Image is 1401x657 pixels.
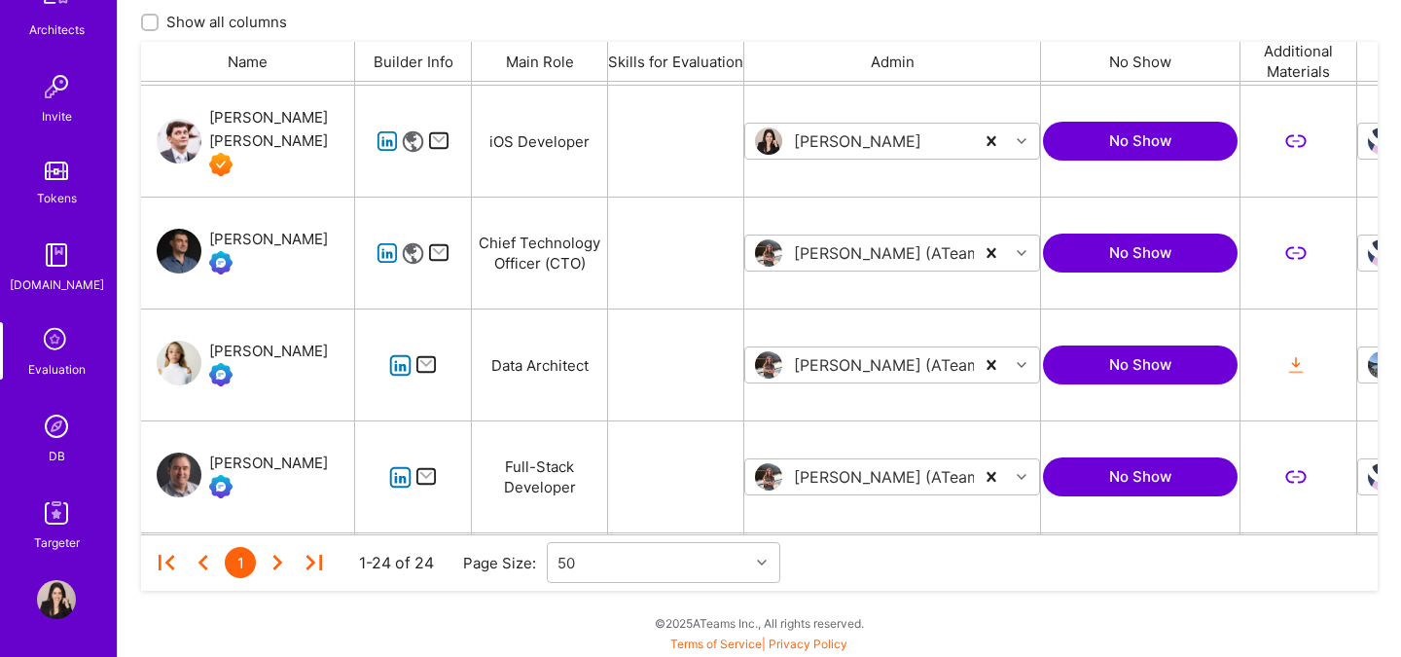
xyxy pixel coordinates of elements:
div: Admin [744,42,1041,81]
button: No Show [1043,122,1238,161]
i: icon Mail [428,130,450,153]
i: icon linkedIn [389,466,412,489]
button: No Show [1043,457,1238,496]
i: icon Chevron [1017,472,1026,482]
img: User Avatar [37,580,76,619]
div: Targeter [34,532,80,553]
div: Invite [42,106,72,127]
img: Exceptional A.Teamer [209,153,233,176]
div: Architects [29,19,85,40]
a: Privacy Policy [769,637,847,651]
div: © 2025 ATeams Inc., All rights reserved. [117,599,1401,647]
img: User Avatar [1368,351,1395,379]
a: User Avatar[PERSON_NAME]Evaluation Call Booked [157,228,328,278]
div: 50 [557,553,575,573]
img: Evaluation Call Booked [209,475,233,498]
div: DB [49,446,65,466]
i: icon Chevron [1017,248,1026,258]
img: Evaluation Call Booked [209,363,233,386]
img: Invite [37,67,76,106]
i: icon LinkSecondary [1284,242,1307,265]
img: User Avatar [157,229,201,274]
img: Skill Targeter [37,493,76,532]
a: User Avatar[PERSON_NAME] [PERSON_NAME]Exceptional A.Teamer [157,106,354,176]
img: Admin Search [37,407,76,446]
div: Page Size: [463,553,547,573]
span: Show all columns [166,12,287,32]
div: [PERSON_NAME] [209,452,328,475]
div: Product Designer [472,533,608,644]
button: No Show [1043,346,1238,384]
div: 1 [225,547,256,578]
div: iOS Developer [472,86,608,197]
i: icon OrangeDownload [1284,354,1307,377]
img: User Avatar [157,453,201,497]
i: icon SelectionTeam [38,322,75,359]
div: Full-Stack Developer [472,421,608,532]
img: User Avatar [1368,128,1395,155]
a: User Avatar [32,580,81,619]
i: icon Mail [415,354,438,377]
div: 1-24 of 24 [359,553,434,573]
i: icon linkedIn [377,130,399,153]
i: icon Website [402,130,424,153]
i: icon Website [402,242,424,265]
a: User Avatar[PERSON_NAME]Evaluation Call Booked [157,452,328,502]
i: icon LinkSecondary [1284,466,1307,489]
i: icon Chevron [1017,136,1026,146]
img: User Avatar [755,239,782,267]
img: Evaluation Call Booked [209,251,233,274]
div: Tokens [37,188,77,208]
div: [DOMAIN_NAME] [10,274,104,295]
div: Skills for Evaluation [608,42,744,81]
div: Data Architect [472,310,608,420]
a: Terms of Service [670,637,762,651]
button: No Show [1043,234,1238,273]
a: User Avatar[PERSON_NAME]Evaluation Call Booked [157,340,328,390]
div: Main Role [472,42,608,81]
img: User Avatar [755,351,782,379]
div: Name [141,42,355,81]
img: User Avatar [1368,463,1395,491]
div: [PERSON_NAME] [PERSON_NAME] [209,106,354,153]
div: Additional Materials [1240,42,1357,81]
div: Builder Info [355,42,472,81]
img: User Avatar [157,341,201,385]
i: icon Chevron [1017,360,1026,370]
img: User Avatar [755,463,782,491]
i: icon linkedIn [389,354,412,377]
div: No Show [1041,42,1240,81]
i: icon Mail [415,466,438,489]
i: icon LinkSecondary [1284,130,1307,153]
img: guide book [37,236,76,274]
div: Chief Technology Officer (CTO) [472,198,608,309]
img: User Avatar [1368,239,1395,267]
img: User Avatar [755,128,782,155]
div: [PERSON_NAME] [209,228,328,251]
div: Evaluation [28,359,86,380]
img: User Avatar [157,119,201,164]
i: icon linkedIn [377,242,399,265]
div: [PERSON_NAME] [209,340,328,363]
i: icon Chevron [757,558,767,567]
i: icon Mail [428,242,450,265]
span: | [670,637,847,651]
img: tokens [45,162,68,180]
